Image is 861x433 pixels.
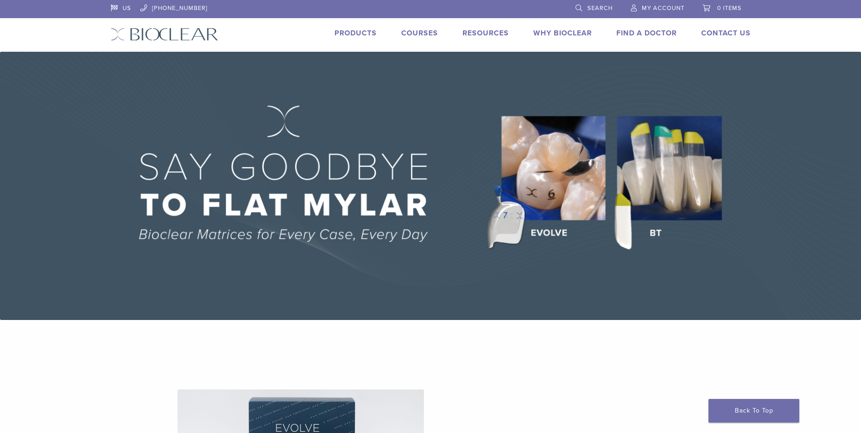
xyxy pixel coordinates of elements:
[717,5,742,12] span: 0 items
[642,5,684,12] span: My Account
[462,29,509,38] a: Resources
[401,29,438,38] a: Courses
[587,5,613,12] span: Search
[708,399,799,423] a: Back To Top
[533,29,592,38] a: Why Bioclear
[701,29,751,38] a: Contact Us
[111,28,218,41] img: Bioclear
[335,29,377,38] a: Products
[616,29,677,38] a: Find A Doctor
